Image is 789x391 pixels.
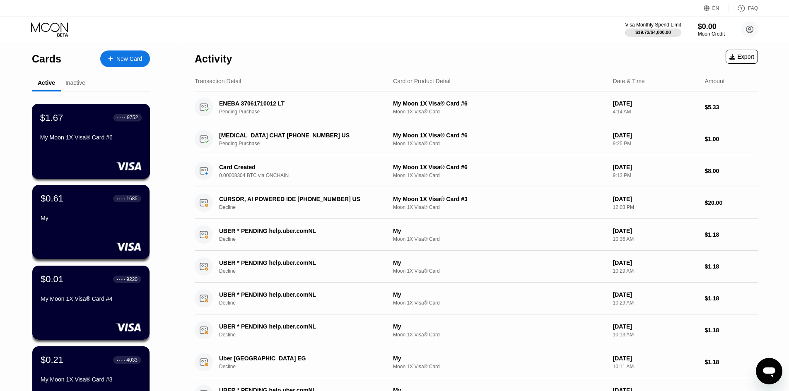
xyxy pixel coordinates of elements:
[393,196,606,202] div: My Moon 1X Visa® Card #3
[65,79,85,86] div: Inactive
[116,55,142,62] div: New Card
[195,123,758,155] div: [MEDICAL_DATA] CHAT [PHONE_NUMBER] USPending PurchaseMy Moon 1X Visa® Card #6Moon 1X Visa® Card[D...
[41,193,63,204] div: $0.61
[613,259,698,266] div: [DATE]
[393,173,606,178] div: Moon 1X Visa® Card
[40,134,142,141] div: My Moon 1X Visa® Card #6
[705,263,758,270] div: $1.18
[698,22,725,31] div: $0.00
[219,141,392,146] div: Pending Purchase
[41,295,141,302] div: My Moon 1X Visa® Card #4
[393,268,606,274] div: Moon 1X Visa® Card
[219,291,380,298] div: UBER * PENDING help.uber.comNL
[219,100,380,107] div: ENEBA 37061710012 LT
[712,5,719,11] div: EN
[613,141,698,146] div: 9:25 PM
[41,355,63,365] div: $0.21
[393,204,606,210] div: Moon 1X Visa® Card
[613,78,645,84] div: Date & Time
[729,4,758,12] div: FAQ
[393,300,606,306] div: Moon 1X Visa® Card
[625,22,681,37] div: Visa Monthly Spend Limit$19.72/$4,000.00
[126,276,138,282] div: 9220
[126,196,138,201] div: 1685
[219,164,380,170] div: Card Created
[726,50,758,64] div: Export
[219,259,380,266] div: UBER * PENDING help.uber.comNL
[613,204,698,210] div: 12:03 PM
[195,155,758,187] div: Card Created0.00008304 BTC via ONCHAINMy Moon 1X Visa® Card #6Moon 1X Visa® Card[DATE]9:13 PM$8.00
[635,30,671,35] div: $19.72 / $4,000.00
[127,115,138,120] div: 9752
[195,251,758,283] div: UBER * PENDING help.uber.comNLDeclineMyMoon 1X Visa® Card[DATE]10:29 AM$1.18
[393,109,606,115] div: Moon 1X Visa® Card
[219,364,392,369] div: Decline
[393,291,606,298] div: My
[219,173,392,178] div: 0.00008304 BTC via ONCHAIN
[219,204,392,210] div: Decline
[613,355,698,362] div: [DATE]
[219,236,392,242] div: Decline
[613,291,698,298] div: [DATE]
[219,300,392,306] div: Decline
[698,31,725,37] div: Moon Credit
[219,196,380,202] div: CURSOR, AI POWERED IDE [PHONE_NUMBER] US
[613,323,698,330] div: [DATE]
[219,323,380,330] div: UBER * PENDING help.uber.comNL
[393,164,606,170] div: My Moon 1X Visa® Card #6
[613,228,698,234] div: [DATE]
[393,228,606,234] div: My
[613,332,698,338] div: 10:13 AM
[613,100,698,107] div: [DATE]
[219,268,392,274] div: Decline
[195,91,758,123] div: ENEBA 37061710012 LTPending PurchaseMy Moon 1X Visa® Card #6Moon 1X Visa® Card[DATE]4:14 AM$5.33
[195,187,758,219] div: CURSOR, AI POWERED IDE [PHONE_NUMBER] USDeclineMy Moon 1X Visa® Card #3Moon 1X Visa® Card[DATE]12...
[705,327,758,333] div: $1.18
[613,173,698,178] div: 9:13 PM
[613,164,698,170] div: [DATE]
[41,376,141,383] div: My Moon 1X Visa® Card #3
[613,364,698,369] div: 10:11 AM
[393,364,606,369] div: Moon 1X Visa® Card
[100,50,150,67] div: New Card
[32,53,61,65] div: Cards
[705,78,724,84] div: Amount
[705,168,758,174] div: $8.00
[41,274,63,285] div: $0.01
[613,109,698,115] div: 4:14 AM
[117,116,125,119] div: ● ● ● ●
[393,355,606,362] div: My
[393,100,606,107] div: My Moon 1X Visa® Card #6
[705,231,758,238] div: $1.18
[195,78,241,84] div: Transaction Detail
[117,278,125,281] div: ● ● ● ●
[117,359,125,361] div: ● ● ● ●
[613,132,698,139] div: [DATE]
[393,259,606,266] div: My
[393,332,606,338] div: Moon 1X Visa® Card
[195,283,758,314] div: UBER * PENDING help.uber.comNLDeclineMyMoon 1X Visa® Card[DATE]10:29 AM$1.18
[613,196,698,202] div: [DATE]
[219,355,380,362] div: Uber [GEOGRAPHIC_DATA] EG
[625,22,681,28] div: Visa Monthly Spend Limit
[32,185,150,259] div: $0.61● ● ● ●1685My
[195,53,232,65] div: Activity
[393,78,451,84] div: Card or Product Detail
[195,219,758,251] div: UBER * PENDING help.uber.comNLDeclineMyMoon 1X Visa® Card[DATE]10:36 AM$1.18
[729,53,754,60] div: Export
[748,5,758,11] div: FAQ
[219,228,380,234] div: UBER * PENDING help.uber.comNL
[705,199,758,206] div: $20.00
[613,268,698,274] div: 10:29 AM
[756,358,782,384] iframe: Button to launch messaging window
[698,22,725,37] div: $0.00Moon Credit
[705,295,758,302] div: $1.18
[613,300,698,306] div: 10:29 AM
[705,104,758,110] div: $5.33
[32,104,150,178] div: $1.67● ● ● ●9752My Moon 1X Visa® Card #6
[40,112,63,123] div: $1.67
[32,266,150,340] div: $0.01● ● ● ●9220My Moon 1X Visa® Card #4
[219,109,392,115] div: Pending Purchase
[41,215,141,221] div: My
